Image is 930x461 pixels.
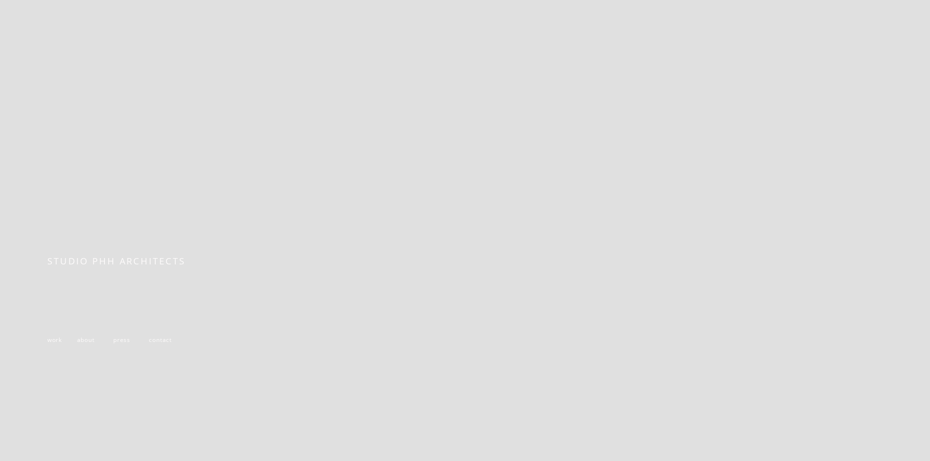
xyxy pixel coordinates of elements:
[113,336,130,343] a: press
[149,336,172,343] a: contact
[47,336,62,343] a: work
[77,336,95,343] a: about
[47,255,186,267] span: STUDIO PHH ARCHITECTS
